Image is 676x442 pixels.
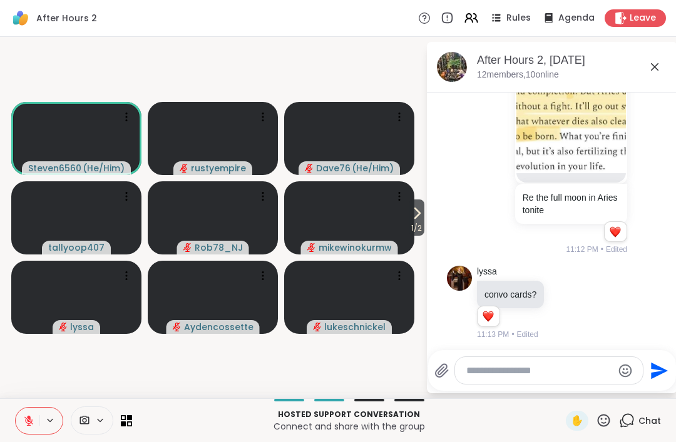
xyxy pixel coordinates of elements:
[70,321,94,333] span: lyssa
[10,8,31,29] img: ShareWell Logomark
[409,199,424,236] button: 1/2
[618,363,633,378] button: Emoji picker
[324,321,386,333] span: lukeschnickel
[605,222,627,242] div: Reaction list
[184,321,253,333] span: Aydencossette
[601,244,603,255] span: •
[477,69,559,81] p: 12 members, 10 online
[517,329,538,340] span: Edited
[571,413,583,428] span: ✋
[173,323,182,331] span: audio-muted
[608,227,622,237] button: Reactions: love
[83,162,125,174] span: ( He/Him )
[643,356,672,384] button: Send
[140,420,558,433] p: Connect and share with the group
[191,162,246,174] span: rustyempire
[36,12,97,24] span: After Hours 2
[352,162,394,174] span: ( He/Him )
[447,266,472,291] img: https://sharewell-space-live.sfo3.digitaloceanspaces.com/user-generated/f67ba61b-61e6-41db-9284-9...
[48,241,105,254] span: tallyoop407
[316,162,351,174] span: Dave76
[180,164,188,173] span: audio-muted
[638,414,661,427] span: Chat
[466,364,612,377] textarea: Type your message
[630,12,656,24] span: Leave
[195,241,243,254] span: Rob78_NJ
[566,244,598,255] span: 11:12 PM
[477,329,509,340] span: 11:13 PM
[305,164,314,173] span: audio-muted
[506,12,531,24] span: Rules
[183,243,192,252] span: audio-muted
[558,12,595,24] span: Agenda
[307,243,316,252] span: audio-muted
[523,191,620,216] p: Re the full moon in Aries tonite
[477,266,497,278] a: lyssa
[140,409,558,420] p: Hosted support conversation
[606,244,627,255] span: Edited
[511,329,514,340] span: •
[437,52,467,82] img: After Hours 2, Oct 06
[28,162,81,174] span: Steven6560
[409,221,424,236] span: 1 / 2
[319,241,392,254] span: mikewinokurmw
[313,323,322,331] span: audio-muted
[484,288,536,301] p: convo cards?
[59,323,68,331] span: audio-muted
[478,306,499,326] div: Reaction list
[481,311,494,321] button: Reactions: love
[477,53,667,68] div: After Hours 2, [DATE]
